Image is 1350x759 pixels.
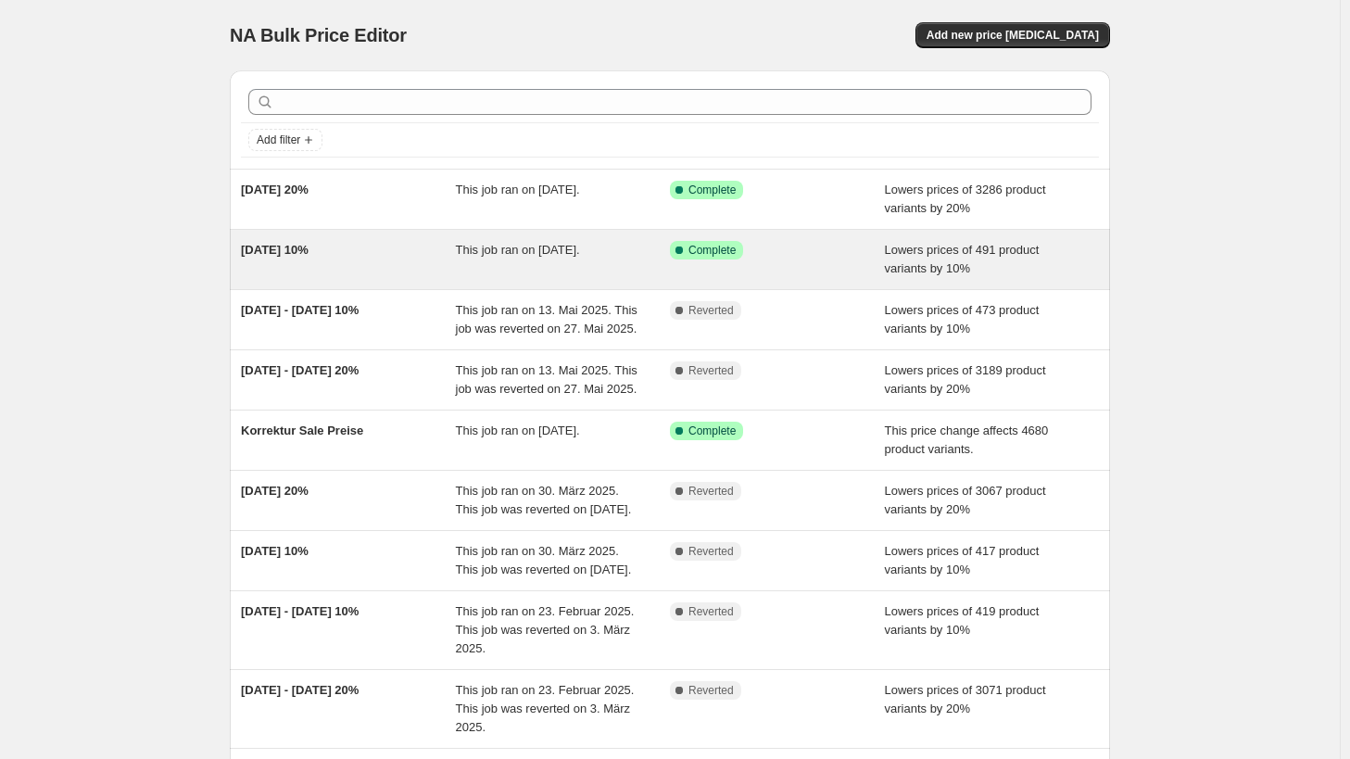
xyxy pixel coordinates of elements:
span: NA Bulk Price Editor [230,25,407,45]
span: [DATE] - [DATE] 10% [241,303,359,317]
span: Lowers prices of 473 product variants by 10% [885,303,1040,335]
span: [DATE] - [DATE] 20% [241,363,359,377]
span: [DATE] 10% [241,544,309,558]
span: Add new price [MEDICAL_DATA] [927,28,1099,43]
span: Lowers prices of 419 product variants by 10% [885,604,1040,637]
span: Add filter [257,133,300,147]
span: This job ran on 23. Februar 2025. This job was reverted on 3. März 2025. [456,604,635,655]
span: Reverted [688,363,734,378]
button: Add new price [MEDICAL_DATA] [915,22,1110,48]
span: Lowers prices of 3071 product variants by 20% [885,683,1046,715]
span: This job ran on 30. März 2025. This job was reverted on [DATE]. [456,484,632,516]
span: Korrektur Sale Preise [241,424,363,437]
span: Lowers prices of 491 product variants by 10% [885,243,1040,275]
span: [DATE] 10% [241,243,309,257]
span: [DATE] 20% [241,183,309,196]
button: Add filter [248,129,322,151]
span: [DATE] 20% [241,484,309,498]
span: Lowers prices of 417 product variants by 10% [885,544,1040,576]
span: Reverted [688,484,734,499]
span: This job ran on [DATE]. [456,183,580,196]
span: This price change affects 4680 product variants. [885,424,1049,456]
span: Reverted [688,303,734,318]
span: Reverted [688,544,734,559]
span: Lowers prices of 3067 product variants by 20% [885,484,1046,516]
span: Complete [688,243,736,258]
span: Lowers prices of 3286 product variants by 20% [885,183,1046,215]
span: This job ran on 30. März 2025. This job was reverted on [DATE]. [456,544,632,576]
span: Reverted [688,683,734,698]
span: This job ran on [DATE]. [456,424,580,437]
span: Reverted [688,604,734,619]
span: This job ran on [DATE]. [456,243,580,257]
span: Lowers prices of 3189 product variants by 20% [885,363,1046,396]
span: This job ran on 13. Mai 2025. This job was reverted on 27. Mai 2025. [456,303,637,335]
span: Complete [688,183,736,197]
span: This job ran on 23. Februar 2025. This job was reverted on 3. März 2025. [456,683,635,734]
span: Complete [688,424,736,438]
span: [DATE] - [DATE] 20% [241,683,359,697]
span: This job ran on 13. Mai 2025. This job was reverted on 27. Mai 2025. [456,363,637,396]
span: [DATE] - [DATE] 10% [241,604,359,618]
